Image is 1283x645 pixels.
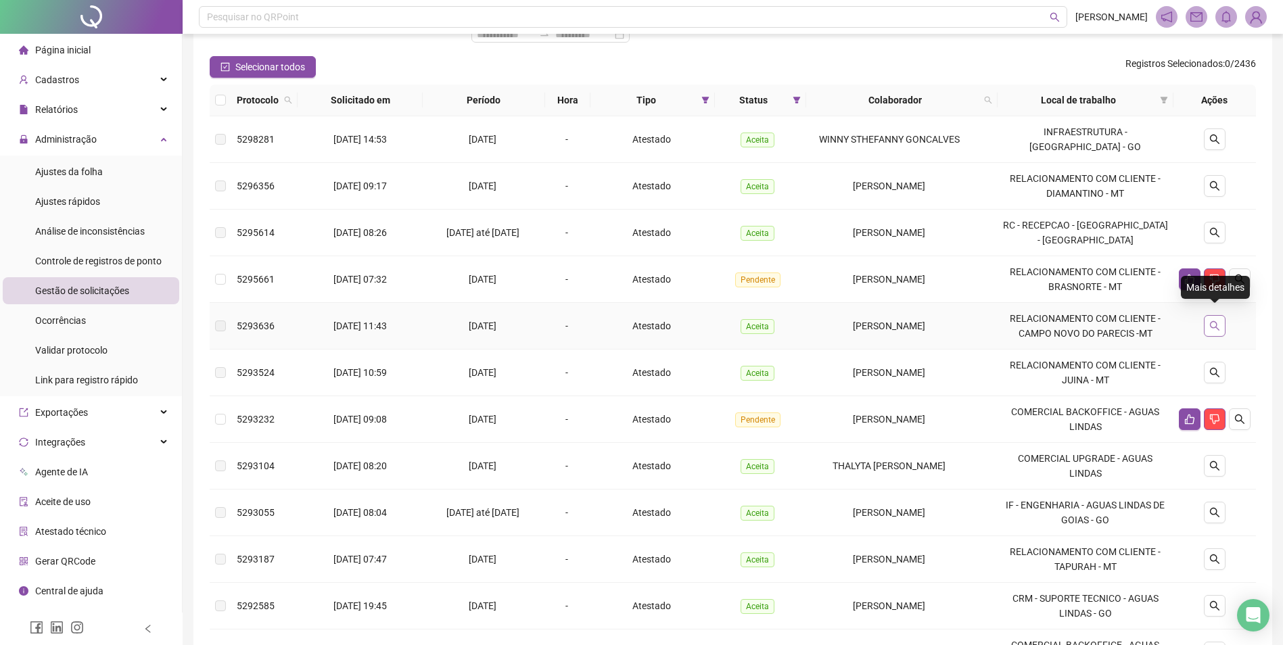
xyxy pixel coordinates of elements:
[998,583,1173,629] td: CRM - SUPORTE TECNICO - AGUAS LINDAS - GO
[284,96,292,104] span: search
[35,285,129,296] span: Gestão de solicitações
[1209,274,1220,285] span: dislike
[741,226,774,241] span: Aceita
[469,320,496,331] span: [DATE]
[853,414,925,425] span: [PERSON_NAME]
[35,315,86,326] span: Ocorrências
[333,460,387,471] span: [DATE] 08:20
[237,507,275,518] span: 5293055
[998,536,1173,583] td: RELACIONAMENTO COM CLIENTE - TAPURAH - MT
[237,460,275,471] span: 5293104
[1209,227,1220,238] span: search
[1050,12,1060,22] span: search
[237,414,275,425] span: 5293232
[35,196,100,207] span: Ajustes rápidos
[1209,414,1220,425] span: dislike
[237,181,275,191] span: 5296356
[1181,276,1250,299] div: Mais detalhes
[237,134,275,145] span: 5298281
[333,554,387,565] span: [DATE] 07:47
[446,507,519,518] span: [DATE] até [DATE]
[596,93,696,107] span: Tipo
[998,210,1173,256] td: RC - RECEPCAO - [GEOGRAPHIC_DATA] - [GEOGRAPHIC_DATA]
[741,506,774,521] span: Aceita
[1075,9,1148,24] span: [PERSON_NAME]
[565,460,568,471] span: -
[632,367,671,378] span: Atestado
[298,85,423,116] th: Solicitado em
[998,256,1173,303] td: RELACIONAMENTO COM CLIENTE - BRASNORTE - MT
[853,274,925,285] span: [PERSON_NAME]
[35,45,91,55] span: Página inicial
[998,443,1173,489] td: COMERCIAL UPGRADE - AGUAS LINDAS
[35,345,108,356] span: Validar protocolo
[998,303,1173,350] td: RELACIONAMENTO COM CLIENTE - CAMPO NOVO DO PARECIS -MT
[19,437,28,447] span: sync
[35,526,106,537] span: Atestado técnico
[790,90,803,110] span: filter
[793,96,801,104] span: filter
[565,181,568,191] span: -
[333,274,387,285] span: [DATE] 07:32
[30,621,43,634] span: facebook
[819,134,960,145] span: WINNY STHEFANNY GONCALVES
[741,552,774,567] span: Aceita
[1209,554,1220,565] span: search
[19,497,28,506] span: audit
[565,600,568,611] span: -
[741,366,774,381] span: Aceita
[1125,56,1256,78] span: : 0 / 2436
[333,414,387,425] span: [DATE] 09:08
[741,179,774,194] span: Aceita
[35,437,85,448] span: Integrações
[237,367,275,378] span: 5293524
[1184,274,1195,285] span: like
[1157,90,1171,110] span: filter
[446,227,519,238] span: [DATE] até [DATE]
[741,319,774,334] span: Aceita
[632,554,671,565] span: Atestado
[333,600,387,611] span: [DATE] 19:45
[469,414,496,425] span: [DATE]
[35,407,88,418] span: Exportações
[35,166,103,177] span: Ajustes da folha
[35,104,78,115] span: Relatórios
[1209,600,1220,611] span: search
[998,350,1173,396] td: RELACIONAMENTO COM CLIENTE - JUINA - MT
[1125,58,1223,69] span: Registros Selecionados
[333,227,387,238] span: [DATE] 08:26
[853,227,925,238] span: [PERSON_NAME]
[19,408,28,417] span: export
[35,256,162,266] span: Controle de registros de ponto
[632,507,671,518] span: Atestado
[998,396,1173,443] td: COMERCIAL BACKOFFICE - AGUAS LINDAS
[1184,414,1195,425] span: like
[853,554,925,565] span: [PERSON_NAME]
[1237,599,1269,631] div: Open Intercom Messenger
[35,375,138,385] span: Link para registro rápido
[565,134,568,145] span: -
[1234,274,1245,285] span: search
[19,556,28,566] span: qrcode
[853,181,925,191] span: [PERSON_NAME]
[423,85,544,116] th: Período
[632,134,671,145] span: Atestado
[19,135,28,144] span: lock
[539,29,550,40] span: swap-right
[143,624,153,634] span: left
[735,272,780,287] span: Pendente
[632,460,671,471] span: Atestado
[812,93,979,107] span: Colaborador
[1234,414,1245,425] span: search
[35,586,103,596] span: Central de ajuda
[998,116,1173,163] td: INFRAESTRUTURA - [GEOGRAPHIC_DATA] - GO
[998,163,1173,210] td: RELACIONAMENTO COM CLIENTE - DIAMANTINO - MT
[469,460,496,471] span: [DATE]
[1161,11,1173,23] span: notification
[565,507,568,518] span: -
[469,554,496,565] span: [DATE]
[565,367,568,378] span: -
[333,320,387,331] span: [DATE] 11:43
[35,226,145,237] span: Análise de inconsistências
[35,556,95,567] span: Gerar QRCode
